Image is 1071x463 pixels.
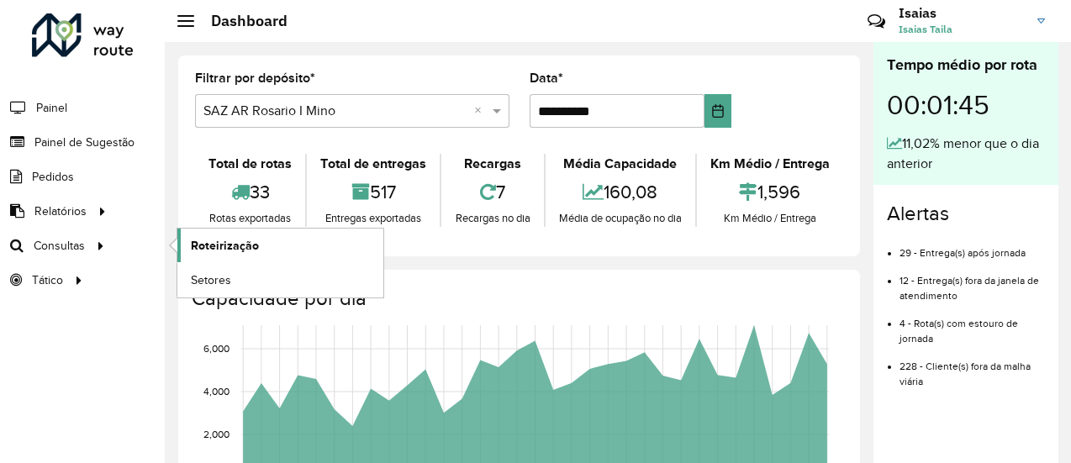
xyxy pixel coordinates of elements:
div: 7 [446,174,539,210]
div: 517 [311,174,435,210]
div: Tempo médio por rota [887,54,1045,76]
span: Painel [36,99,67,117]
h2: Dashboard [194,12,288,30]
div: Recargas no dia [446,210,539,227]
text: 4,000 [203,386,229,397]
h4: Capacidade por dia [192,287,843,311]
h4: Alertas [887,202,1045,226]
div: 00:01:45 [887,76,1045,134]
label: Data [530,68,563,88]
text: 6,000 [203,343,229,354]
span: Roteirização [191,237,259,255]
span: Clear all [474,101,488,121]
div: Média Capacidade [550,154,691,174]
div: Total de rotas [199,154,301,174]
h3: Isaias [899,5,1025,21]
span: Tático [32,271,63,289]
div: Total de entregas [311,154,435,174]
div: Rotas exportadas [199,210,301,227]
div: Km Médio / Entrega [701,154,839,174]
li: 4 - Rota(s) com estouro de jornada [900,303,1045,346]
div: 160,08 [550,174,691,210]
li: 29 - Entrega(s) após jornada [900,233,1045,260]
div: Recargas [446,154,539,174]
span: Consultas [34,237,85,255]
div: Entregas exportadas [311,210,435,227]
span: Setores [191,271,231,289]
span: Relatórios [34,203,87,220]
li: 12 - Entrega(s) fora da janela de atendimento [900,260,1045,303]
li: 228 - Cliente(s) fora da malha viária [900,346,1045,389]
div: Média de ocupação no dia [550,210,691,227]
span: Painel de Sugestão [34,134,135,151]
a: Contato Rápido [858,3,894,39]
span: Pedidos [32,168,74,186]
text: 2,000 [203,429,229,439]
button: Choose Date [704,94,731,128]
div: 11,02% menor que o dia anterior [887,134,1045,174]
a: Setores [177,263,383,297]
a: Roteirização [177,229,383,262]
label: Filtrar por depósito [195,68,315,88]
div: 1,596 [701,174,839,210]
span: Isaias Taila [899,22,1025,37]
div: 33 [199,174,301,210]
div: Km Médio / Entrega [701,210,839,227]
